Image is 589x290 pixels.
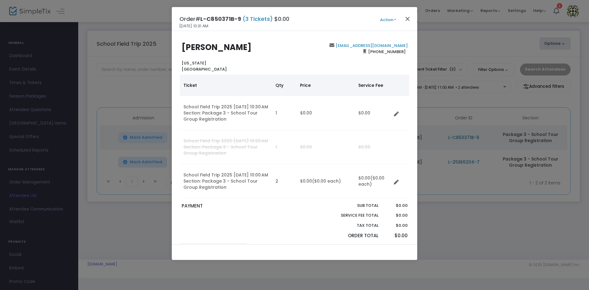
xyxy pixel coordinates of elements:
b: [US_STATE] [GEOGRAPHIC_DATA] [182,60,227,72]
td: $0.00 [296,164,355,198]
a: [EMAIL_ADDRESS][DOMAIN_NAME] [334,43,408,48]
td: $0.00 [296,130,355,164]
span: ($0.00 each) [358,175,384,187]
th: Price [296,75,355,96]
th: Service Fee [355,75,391,96]
td: $0.00 [355,96,391,130]
td: School Field Trip 2025 [DATE] 10:30 AM Section: Package 3 - School Tour Group Registration [180,96,272,130]
button: Close [404,15,412,23]
td: $0.00 [355,164,391,198]
div: Data table [180,75,409,198]
span: ($0.00 each) [312,178,341,184]
td: $0.00 [296,96,355,130]
span: L-C850371B-9 [200,15,241,23]
p: Sub total [326,203,379,209]
p: PAYMENT [182,203,292,210]
p: Order Total [326,232,379,239]
th: Ticket [180,75,272,96]
span: [PHONE_NUMBER] [366,47,408,56]
a: Order Notes [179,243,247,256]
td: 2 [272,164,296,198]
a: Transaction Details [318,243,385,256]
td: 1 [272,130,296,164]
p: Tax Total [326,222,379,229]
button: Action [370,17,406,23]
td: School Field Trip 2025 [DATE] 10:30 AM Section: Package 3 - School Tour Group Registration [180,130,272,164]
p: $0.00 [384,212,407,218]
td: $0.00 [355,130,391,164]
span: [DATE] 10:31 AM [179,23,208,29]
b: [PERSON_NAME] [182,42,252,53]
p: $0.00 [384,232,407,239]
td: School Field Trip 2025 [DATE] 10:00 AM Section: Package 3 - School Tour Group Registration [180,164,272,198]
th: Qty [272,75,296,96]
p: Service Fee Total [326,212,379,218]
h4: Order# $0.00 [179,15,289,23]
span: (3 Tickets) [241,15,274,23]
a: Order Form Questions [248,243,316,256]
p: $0.00 [384,222,407,229]
p: $0.00 [384,203,407,209]
td: 1 [272,96,296,130]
